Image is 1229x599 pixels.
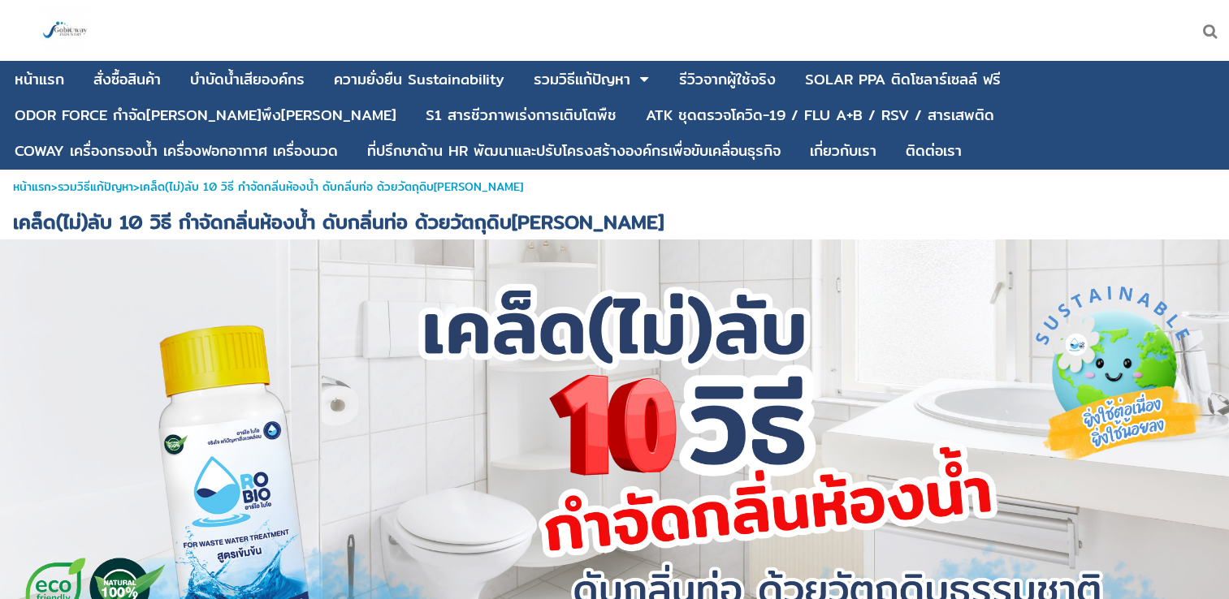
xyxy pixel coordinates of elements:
a: COWAY เครื่องกรองน้ำ เครื่องฟอกอากาศ เครื่องนวด [15,136,338,166]
div: รวมวิธีแก้ปัญหา [534,72,630,87]
a: ODOR FORCE กำจัด[PERSON_NAME]พึง[PERSON_NAME] [15,100,396,131]
a: ความยั่งยืน Sustainability [334,64,504,95]
a: เกี่ยวกับเรา [810,136,876,166]
a: สั่งซื้อสินค้า [93,64,161,95]
a: หน้าแรก [13,178,51,196]
a: ที่ปรึกษาด้าน HR พัฒนาและปรับโครงสร้างองค์กรเพื่อขับเคลื่อนธุรกิจ [367,136,781,166]
div: ที่ปรึกษาด้าน HR พัฒนาและปรับโครงสร้างองค์กรเพื่อขับเคลื่อนธุรกิจ [367,144,781,158]
div: ความยั่งยืน Sustainability [334,72,504,87]
a: ติดต่อเรา [906,136,962,166]
div: หน้าแรก [15,72,64,87]
div: เกี่ยวกับเรา [810,144,876,158]
span: เคล็ด(ไม่)ลับ 10 วิธี กำจัดกลิ่นห้องน้ำ ดับกลิ่นท่อ ด้วยวัตถุดิบ[PERSON_NAME] [13,206,664,237]
div: S1 สารชีวภาพเร่งการเติบโตพืช [426,108,617,123]
a: หน้าแรก [15,64,64,95]
a: ATK ชุดตรวจโควิด-19 / FLU A+B / RSV / สารเสพติด [646,100,994,131]
a: รวมวิธีแก้ปัญหา [534,64,630,95]
div: สั่งซื้อสินค้า [93,72,161,87]
span: เคล็ด(ไม่)ลับ 10 วิธี กำจัดกลิ่นห้องน้ำ ดับกลิ่นท่อ ด้วยวัตถุดิบ[PERSON_NAME] [140,178,523,196]
div: ODOR FORCE กำจัด[PERSON_NAME]พึง[PERSON_NAME] [15,108,396,123]
img: large-1644130236041.jpg [41,6,89,55]
div: COWAY เครื่องกรองน้ำ เครื่องฟอกอากาศ เครื่องนวด [15,144,338,158]
a: รวมวิธีแก้ปัญหา [58,178,133,196]
a: S1 สารชีวภาพเร่งการเติบโตพืช [426,100,617,131]
div: บําบัดน้ำเสียองค์กร [190,72,305,87]
div: SOLAR PPA ติดโซลาร์เซลล์ ฟรี [805,72,1001,87]
div: ติดต่อเรา [906,144,962,158]
a: SOLAR PPA ติดโซลาร์เซลล์ ฟรี [805,64,1001,95]
a: บําบัดน้ำเสียองค์กร [190,64,305,95]
div: ATK ชุดตรวจโควิด-19 / FLU A+B / RSV / สารเสพติด [646,108,994,123]
div: รีวิวจากผู้ใช้จริง [679,72,776,87]
a: รีวิวจากผู้ใช้จริง [679,64,776,95]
